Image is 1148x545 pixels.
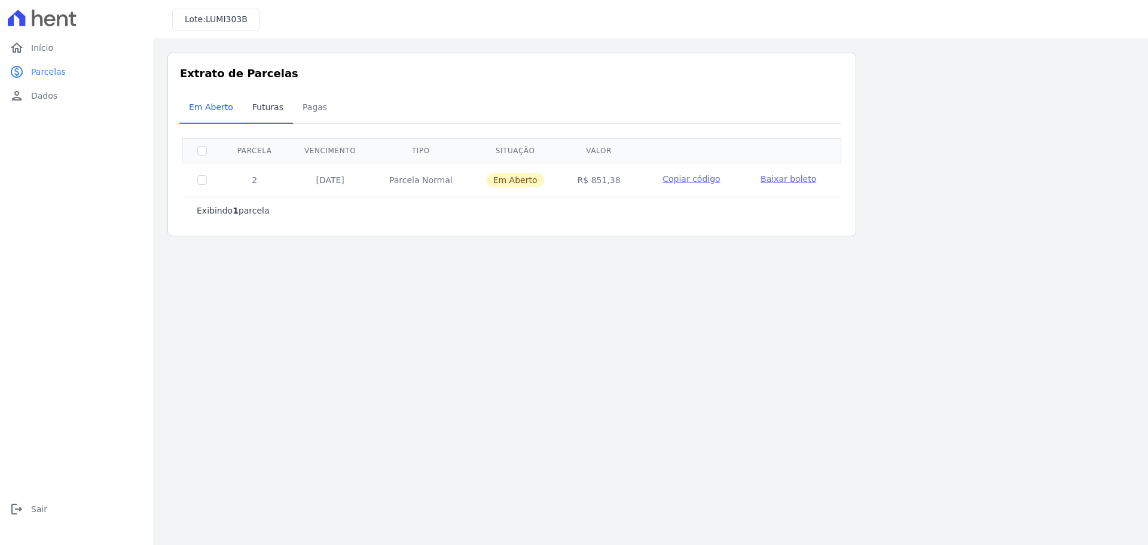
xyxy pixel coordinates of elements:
i: paid [10,65,24,79]
span: LUMI303B [206,14,248,24]
td: Parcela Normal [373,163,469,197]
span: Copiar código [662,174,720,184]
th: Parcela [221,138,288,163]
i: person [10,89,24,103]
i: logout [10,502,24,516]
span: Início [31,42,53,54]
span: Baixar boleto [761,174,816,184]
a: paidParcelas [5,60,148,84]
span: Em Aberto [486,173,545,187]
h3: Lote: [185,13,248,26]
a: Em Aberto [179,93,243,124]
th: Vencimento [288,138,373,163]
span: Em Aberto [182,95,240,119]
a: personDados [5,84,148,108]
th: Situação [469,138,561,163]
th: Valor [561,138,636,163]
a: Pagas [293,93,337,124]
td: R$ 851,38 [561,163,636,197]
a: logoutSair [5,497,148,521]
p: Exibindo parcela [197,205,270,217]
span: Dados [31,90,57,102]
a: Baixar boleto [761,173,816,185]
th: Tipo [373,138,469,163]
b: 1 [233,206,239,215]
h3: Extrato de Parcelas [180,65,844,81]
span: Parcelas [31,66,66,78]
i: home [10,41,24,55]
a: Futuras [243,93,293,124]
span: Futuras [245,95,291,119]
td: [DATE] [288,163,373,197]
td: 2 [221,163,288,197]
button: Copiar código [651,173,732,185]
span: Sair [31,503,47,515]
a: homeInício [5,36,148,60]
span: Pagas [295,95,334,119]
